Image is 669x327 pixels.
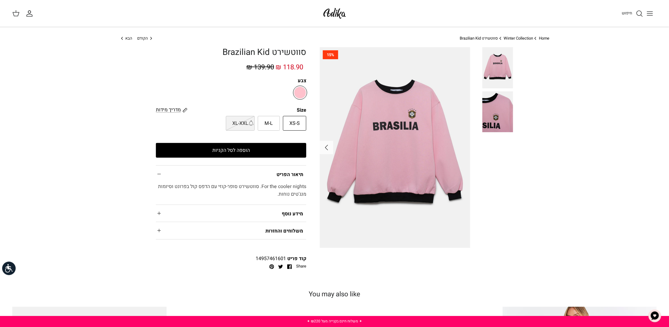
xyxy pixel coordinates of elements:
button: הוספה לסל הקניות [156,143,306,158]
span: XS-S [289,120,300,128]
span: הבא [126,35,133,41]
a: ✦ משלוח חינם בקנייה מעל ₪220 ✦ [307,318,362,324]
span: קוד פריט [287,255,306,262]
summary: משלוחים והחזרות [156,222,306,239]
span: מדריך מידות [156,106,181,114]
legend: Size [297,107,306,113]
a: הקודם [137,36,154,41]
h1: סווטשירט Brazilian Kid [156,47,306,58]
a: מדריך מידות [156,106,188,113]
a: Home [539,35,549,41]
label: צבע [156,77,306,84]
div: For the cooler nights. סווטשירט סופר-קוזי עם הדפס קול בפרונט וסיומות מנג'טים נוחות. [156,183,306,205]
span: חיפוש [622,10,632,16]
a: סווטשירט Brazilian Kid [460,35,498,41]
a: הבא [120,36,133,41]
span: Share [296,264,306,269]
span: 139.90 ₪ [246,62,274,72]
summary: תיאור הפריט [156,166,306,183]
nav: Breadcrumbs [120,36,549,41]
summary: מידע נוסף [156,205,306,222]
h4: You may also like [12,291,657,298]
span: הקודם [137,35,148,41]
span: XL-XXL [232,120,248,128]
button: Next [320,141,333,154]
a: Winter Collection [504,35,533,41]
a: חיפוש [622,10,643,17]
button: צ'אט [646,307,664,325]
a: החשבון שלי [26,10,36,17]
button: Toggle menu [643,7,657,20]
span: 118.90 ₪ [276,62,303,72]
img: Adika IL [322,6,348,21]
span: 14957461601 [256,255,286,262]
span: M-L [265,120,273,128]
